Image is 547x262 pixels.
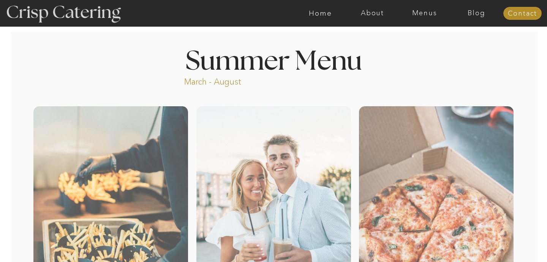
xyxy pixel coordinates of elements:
[398,10,451,17] a: Menus
[346,10,398,17] a: About
[184,76,289,85] p: March - August
[294,10,346,17] a: Home
[168,48,379,71] h1: Summer Menu
[451,10,503,17] a: Blog
[503,10,542,18] a: Contact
